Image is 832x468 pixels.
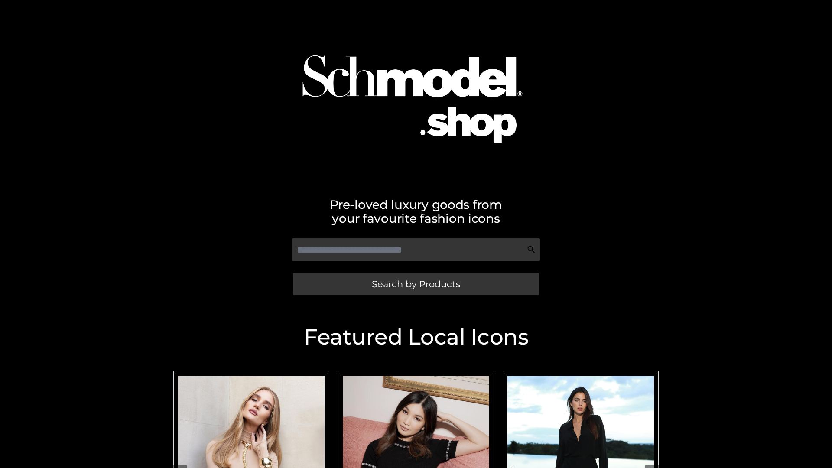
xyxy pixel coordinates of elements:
h2: Pre-loved luxury goods from your favourite fashion icons [169,198,663,225]
h2: Featured Local Icons​ [169,326,663,348]
span: Search by Products [372,279,460,289]
img: Search Icon [527,245,536,254]
a: Search by Products [293,273,539,295]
